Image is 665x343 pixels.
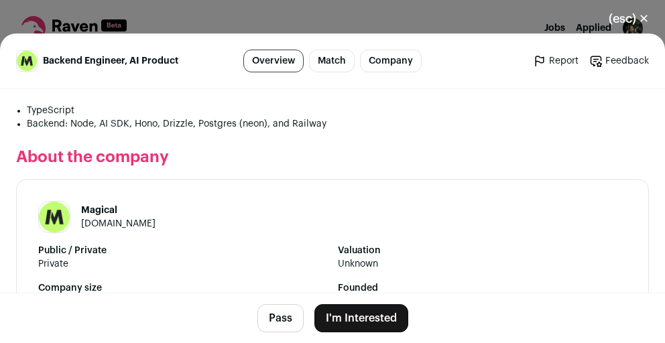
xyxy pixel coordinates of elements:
[360,50,422,72] a: Company
[38,281,327,295] strong: Company size
[81,204,156,217] h1: Magical
[39,202,70,232] img: 35ca8a276e5e4c2631f6e6a7d07e84ec0f4bb728fcdc7c32f874ce0ed9d2fd6b.png
[338,257,627,271] span: Unknown
[309,50,355,72] a: Match
[17,51,37,71] img: 35ca8a276e5e4c2631f6e6a7d07e84ec0f4bb728fcdc7c32f874ce0ed9d2fd6b.png
[338,244,627,257] strong: Valuation
[38,244,327,257] strong: Public / Private
[27,117,649,131] li: Backend: Node, AI SDK, Hono, Drizzle, Postgres (neon), and Railway
[593,4,665,33] button: Close modal
[27,104,649,117] li: TypeScript
[43,54,178,68] span: Backend Engineer, AI Product
[589,54,649,68] a: Feedback
[38,257,327,271] span: Private
[81,219,156,228] a: [DOMAIN_NAME]
[338,281,627,295] strong: Founded
[16,147,649,168] h2: About the company
[314,304,408,332] button: I'm Interested
[533,54,579,68] a: Report
[243,50,304,72] a: Overview
[257,304,304,332] button: Pass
